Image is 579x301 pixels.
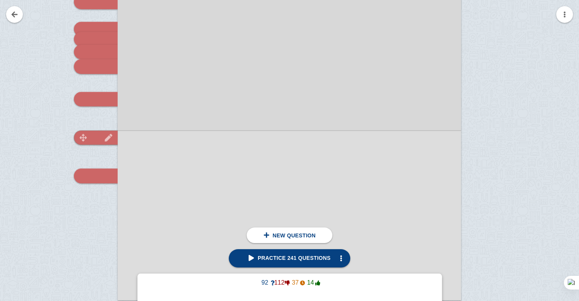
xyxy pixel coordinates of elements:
span: 92 [259,279,274,286]
span: 14 [305,279,320,286]
span: 37 [290,279,305,286]
span: New question [273,232,316,239]
span: 112 [274,279,290,286]
button: 921123714 [253,277,326,289]
span: Practice 241 questions [249,255,330,261]
a: Go back to your notes [6,6,23,23]
img: svg+xml;base64,CiAgICAgIDxzdmcgdmlld0JveD0iMCAwIDUxMiA1MTIiIHhtbG5zPSJodHRwOi8vd3d3LnczLm9yZy8yMD... [74,134,93,141]
a: Practice 241 questions [229,249,350,267]
img: svg+xml;base64,CiAgICAgIDxzdmcgdmlld0JveD0iMCAwIDUxMiA1MTIiIHhtbG5zPSJodHRwOi8vd3d3LnczLm9yZy8yMD... [99,134,118,141]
